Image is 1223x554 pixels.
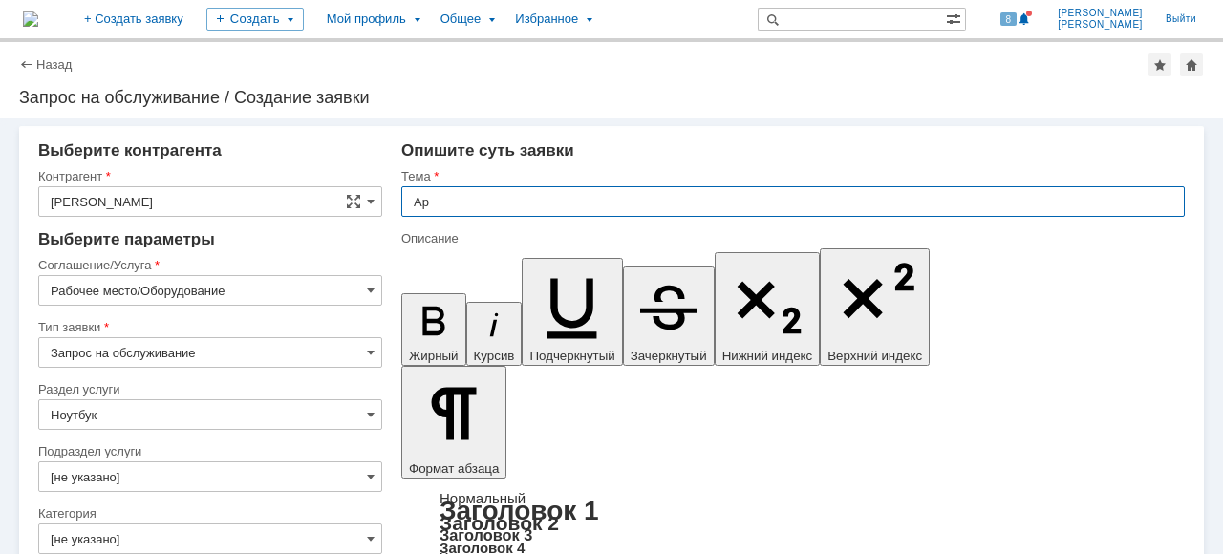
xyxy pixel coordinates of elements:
span: Формат абзаца [409,461,499,476]
a: Нормальный [440,490,526,506]
a: Назад [36,57,72,72]
button: Верхний индекс [820,248,930,366]
span: Опишите суть заявки [401,141,574,160]
a: Заголовок 2 [440,512,559,534]
button: Подчеркнутый [522,258,622,366]
button: Курсив [466,302,523,366]
span: Жирный [409,349,459,363]
span: Нижний индекс [722,349,813,363]
div: Раздел услуги [38,383,378,395]
a: Перейти на домашнюю страницу [23,11,38,27]
span: Зачеркнутый [631,349,707,363]
span: [PERSON_NAME] [1058,8,1143,19]
div: Описание [401,232,1181,245]
button: Зачеркнутый [623,266,715,366]
div: Категория [38,507,378,520]
span: 8 [1000,12,1018,26]
span: Сложная форма [346,194,361,209]
div: Тип заявки [38,321,378,333]
button: Формат абзаца [401,366,506,479]
button: Жирный [401,293,466,366]
a: Заголовок 1 [440,496,599,525]
a: Заголовок 3 [440,526,532,543]
div: Контрагент [38,170,378,182]
div: Подраздел услуги [38,445,378,458]
div: Добавить в избранное [1148,53,1171,76]
div: Создать [206,8,304,31]
span: Выберите параметры [38,230,215,248]
span: [PERSON_NAME] [1058,19,1143,31]
span: Выберите контрагента [38,141,222,160]
span: Подчеркнутый [529,349,614,363]
div: Тема [401,170,1181,182]
span: Верхний индекс [827,349,922,363]
div: Сделать домашней страницей [1180,53,1203,76]
div: Запрос на обслуживание / Создание заявки [19,88,1204,107]
span: Расширенный поиск [946,9,965,27]
button: Нижний индекс [715,252,821,366]
span: Курсив [474,349,515,363]
div: Соглашение/Услуга [38,259,378,271]
img: logo [23,11,38,27]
